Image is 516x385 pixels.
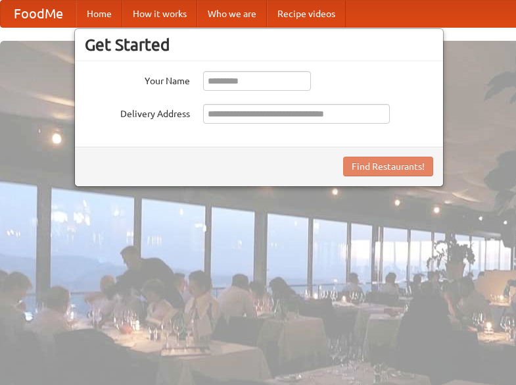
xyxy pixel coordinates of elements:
[85,71,190,88] label: Your Name
[267,1,346,27] a: Recipe videos
[343,157,433,176] button: Find Restaurants!
[197,1,267,27] a: Who we are
[122,1,197,27] a: How it works
[1,1,76,27] a: FoodMe
[85,104,190,120] label: Delivery Address
[85,35,433,55] h3: Get Started
[76,1,122,27] a: Home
